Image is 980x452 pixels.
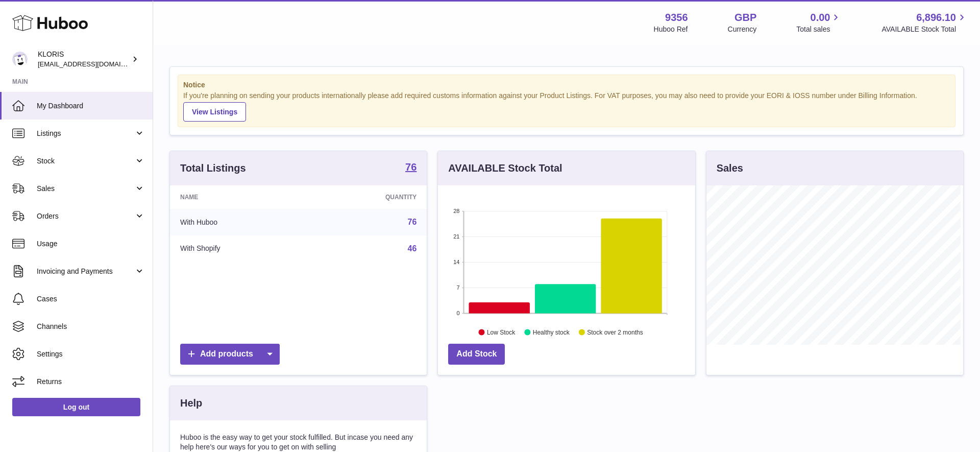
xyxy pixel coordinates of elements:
th: Quantity [308,185,427,209]
span: Cases [37,294,145,304]
span: Total sales [796,25,842,34]
span: Channels [37,322,145,331]
a: Add Stock [448,344,505,365]
span: Invoicing and Payments [37,267,134,276]
text: 21 [454,233,460,240]
text: 14 [454,259,460,265]
a: 0.00 Total sales [796,11,842,34]
text: 28 [454,208,460,214]
span: Usage [37,239,145,249]
a: View Listings [183,102,246,122]
div: KLORIS [38,50,130,69]
span: Stock [37,156,134,166]
div: If you're planning on sending your products internationally please add required customs informati... [183,91,950,122]
span: Orders [37,211,134,221]
a: 46 [408,244,417,253]
a: 76 [405,162,416,174]
h3: AVAILABLE Stock Total [448,161,562,175]
h3: Sales [717,161,743,175]
div: Currency [728,25,757,34]
span: Sales [37,184,134,194]
text: Healthy stock [533,328,570,336]
span: Returns [37,377,145,387]
text: Stock over 2 months [587,328,643,336]
img: huboo@kloriscbd.com [12,52,28,67]
p: Huboo is the easy way to get your stock fulfilled. But incase you need any help here's our ways f... [180,433,416,452]
td: With Shopify [170,235,308,262]
strong: 9356 [665,11,688,25]
text: Low Stock [487,328,516,336]
text: 0 [457,310,460,316]
strong: GBP [734,11,756,25]
div: Huboo Ref [654,25,688,34]
span: [EMAIL_ADDRESS][DOMAIN_NAME] [38,60,150,68]
span: 0.00 [811,11,830,25]
span: My Dashboard [37,101,145,111]
h3: Total Listings [180,161,246,175]
th: Name [170,185,308,209]
a: Log out [12,398,140,416]
text: 7 [457,284,460,291]
span: AVAILABLE Stock Total [881,25,968,34]
span: Settings [37,349,145,359]
a: 6,896.10 AVAILABLE Stock Total [881,11,968,34]
strong: 76 [405,162,416,172]
h3: Help [180,396,202,410]
strong: Notice [183,80,950,90]
span: 6,896.10 [916,11,956,25]
span: Listings [37,129,134,138]
a: 76 [408,218,417,226]
td: With Huboo [170,209,308,235]
a: Add products [180,344,280,365]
